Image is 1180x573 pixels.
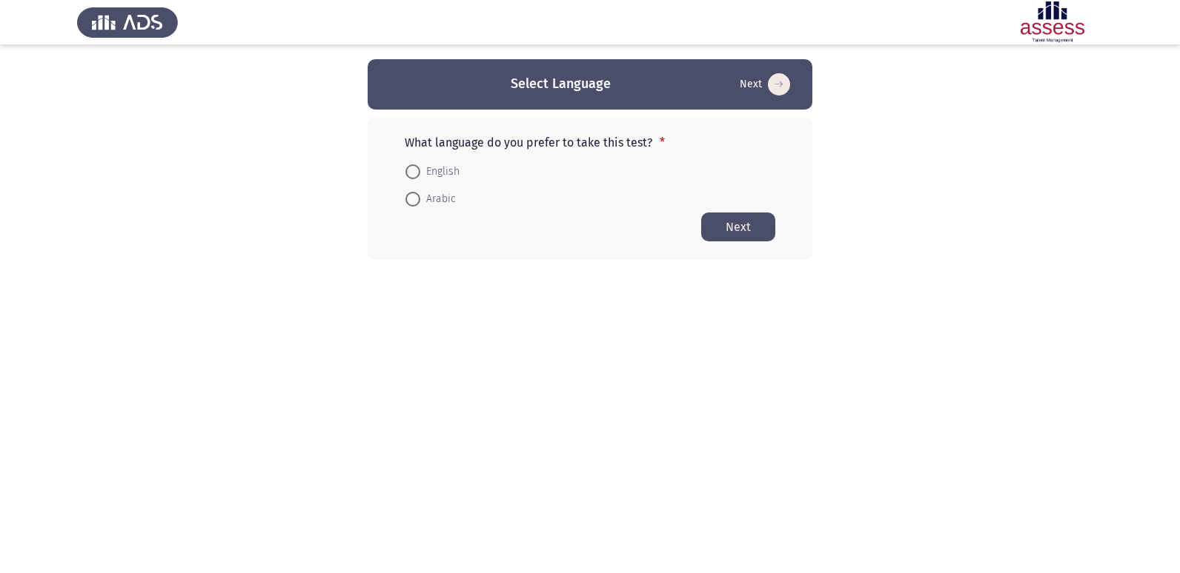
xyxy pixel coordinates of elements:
[405,135,775,150] p: What language do you prefer to take this test?
[1002,1,1103,43] img: Assessment logo of OCM R1 ASSESS
[420,163,460,181] span: English
[77,1,178,43] img: Assess Talent Management logo
[735,73,795,96] button: Start assessment
[701,212,775,241] button: Start assessment
[511,75,611,93] h3: Select Language
[420,190,456,208] span: Arabic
